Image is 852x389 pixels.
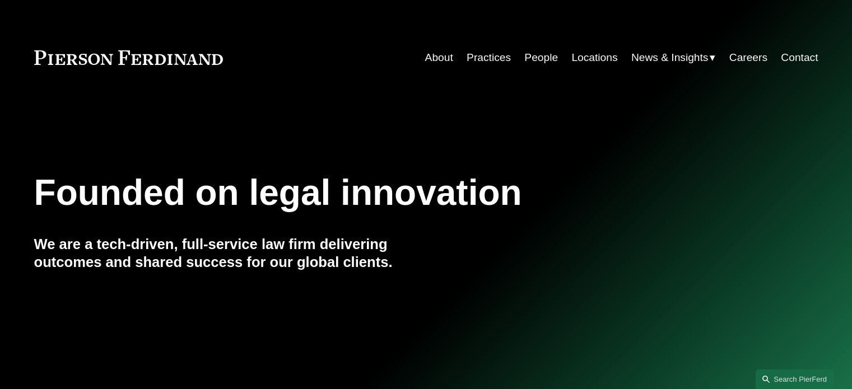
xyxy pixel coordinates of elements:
a: People [524,47,558,68]
h1: Founded on legal innovation [34,172,688,213]
span: News & Insights [631,48,709,68]
a: Locations [571,47,617,68]
a: About [425,47,453,68]
a: Practices [467,47,511,68]
a: Search this site [756,369,834,389]
a: Careers [729,47,767,68]
a: folder dropdown [631,47,716,68]
a: Contact [781,47,818,68]
h4: We are a tech-driven, full-service law firm delivering outcomes and shared success for our global... [34,235,426,271]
